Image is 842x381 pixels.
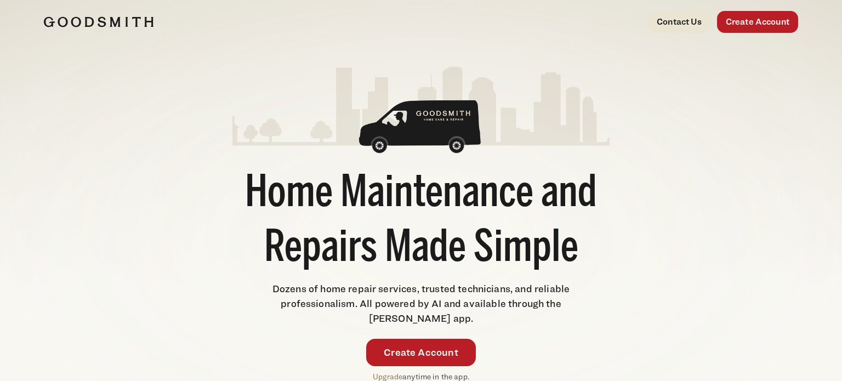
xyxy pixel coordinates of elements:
[717,11,798,33] a: Create Account
[232,167,610,277] h1: Home Maintenance and Repairs Made Simple
[366,339,476,366] a: Create Account
[272,283,570,324] span: Dozens of home repair services, trusted technicians, and reliable professionalism. All powered by...
[648,11,710,33] a: Contact Us
[373,372,402,381] a: Upgrade
[44,16,153,27] img: Goodsmith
